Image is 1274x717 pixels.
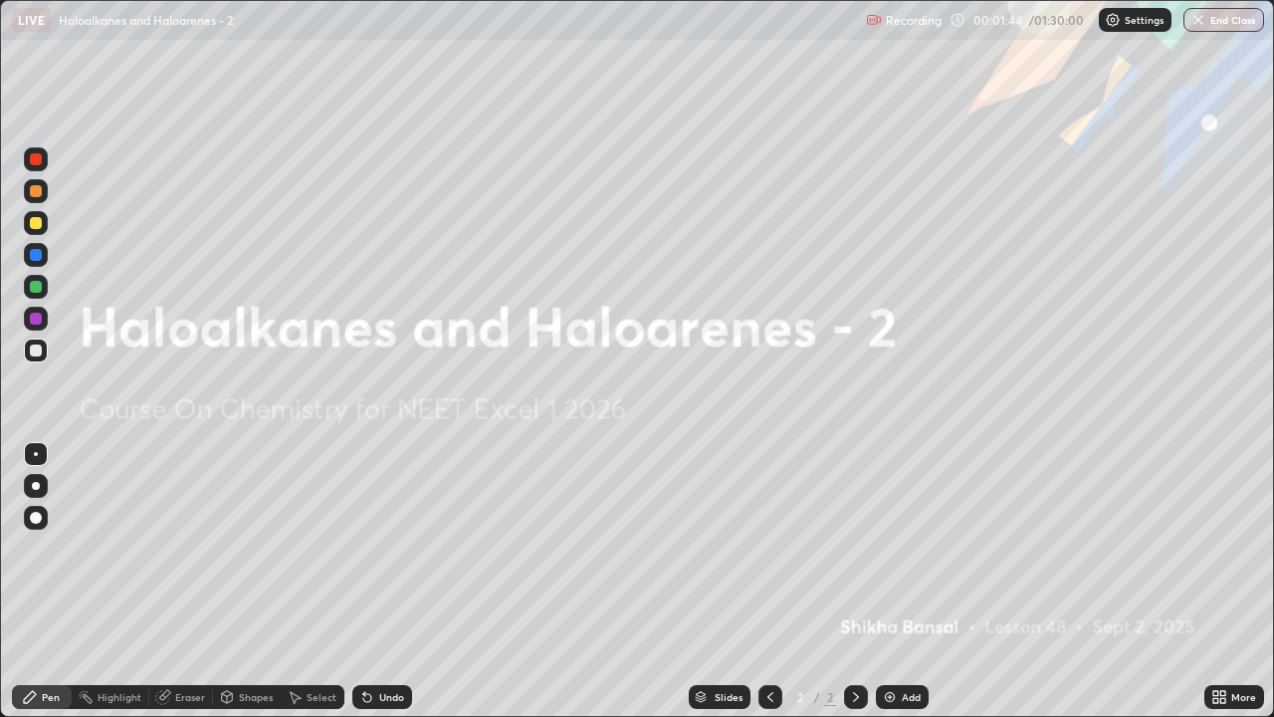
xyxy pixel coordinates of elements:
div: Eraser [175,692,205,702]
img: recording.375f2c34.svg [866,12,882,28]
img: add-slide-button [882,689,898,705]
div: Slides [715,692,743,702]
p: LIVE [18,12,45,28]
div: Undo [379,692,404,702]
img: end-class-cross [1190,12,1206,28]
div: Pen [42,692,60,702]
img: class-settings-icons [1105,12,1121,28]
div: More [1231,692,1256,702]
p: Haloalkanes and Haloarenes - 2 [59,12,233,28]
p: Settings [1125,15,1164,25]
div: 2 [824,688,836,706]
button: End Class [1183,8,1264,32]
p: Recording [886,13,942,28]
div: Select [307,692,336,702]
div: Shapes [239,692,273,702]
div: Highlight [98,692,141,702]
div: / [814,691,820,703]
div: 2 [790,691,810,703]
div: Add [902,692,921,702]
